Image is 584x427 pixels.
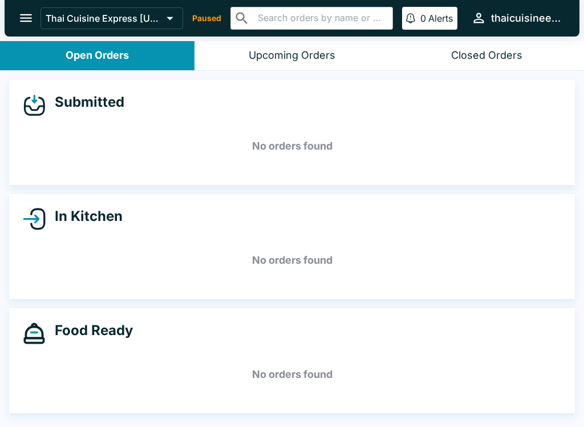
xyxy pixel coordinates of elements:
[254,10,388,26] input: Search orders by name or phone number
[46,13,162,24] p: Thai Cuisine Express [US_STATE]
[451,49,522,62] div: Closed Orders
[11,3,40,33] button: open drawer
[66,49,129,62] div: Open Orders
[428,13,453,24] p: Alerts
[249,49,335,62] div: Upcoming Orders
[192,13,221,24] p: Paused
[467,6,566,30] button: thaicuisineexpress
[46,322,133,339] h4: Food Ready
[40,7,183,29] button: Thai Cuisine Express [US_STATE]
[23,240,561,281] h5: No orders found
[46,208,123,225] h4: In Kitchen
[23,126,561,167] h5: No orders found
[420,13,426,24] p: 0
[23,354,561,395] h5: No orders found
[491,11,561,25] div: thaicuisineexpress
[46,94,124,111] h4: Submitted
